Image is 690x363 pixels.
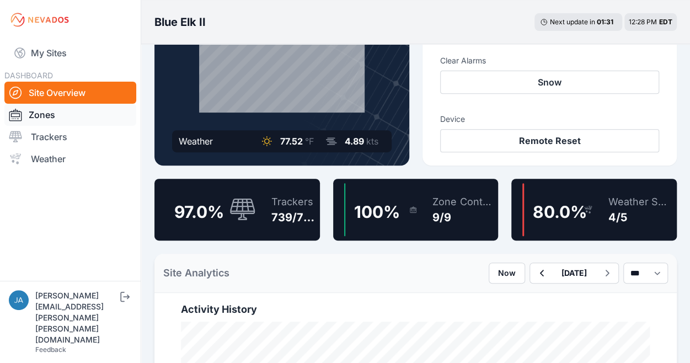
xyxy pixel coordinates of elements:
[154,14,206,30] h3: Blue Elk II
[533,202,587,222] span: 80.0 %
[4,71,53,80] span: DASHBOARD
[597,18,617,26] div: 01 : 31
[163,265,229,281] h2: Site Analytics
[305,136,314,147] span: °F
[4,148,136,170] a: Weather
[271,210,315,225] div: 739/762
[440,129,660,152] button: Remote Reset
[440,114,660,125] h3: Device
[354,202,400,222] span: 100 %
[550,18,595,26] span: Next update in
[489,263,525,284] button: Now
[608,210,672,225] div: 4/5
[553,263,596,283] button: [DATE]
[9,11,71,29] img: Nevados
[174,202,224,222] span: 97.0 %
[154,8,206,36] nav: Breadcrumb
[432,210,494,225] div: 9/9
[432,194,494,210] div: Zone Controllers
[9,290,29,310] img: jackson.horigan@desri.com
[181,302,650,317] h2: Activity History
[154,179,320,241] a: 97.0%Trackers739/762
[179,135,213,148] div: Weather
[333,179,499,241] a: 100%Zone Controllers9/9
[280,136,303,147] span: 77.52
[629,18,657,26] span: 12:28 PM
[440,55,660,66] h3: Clear Alarms
[345,136,364,147] span: 4.89
[4,40,136,66] a: My Sites
[4,104,136,126] a: Zones
[659,18,672,26] span: EDT
[35,345,66,354] a: Feedback
[511,179,677,241] a: 80.0%Weather Sensors4/5
[271,194,315,210] div: Trackers
[4,126,136,148] a: Trackers
[35,290,118,345] div: [PERSON_NAME][EMAIL_ADDRESS][PERSON_NAME][PERSON_NAME][DOMAIN_NAME]
[608,194,672,210] div: Weather Sensors
[4,82,136,104] a: Site Overview
[440,71,660,94] button: Snow
[366,136,378,147] span: kts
